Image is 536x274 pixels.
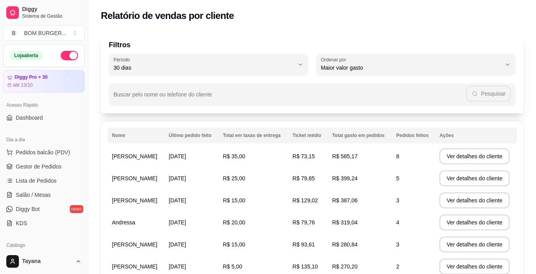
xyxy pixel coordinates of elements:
span: Maior valor gasto [321,64,501,72]
span: [DATE] [169,175,186,181]
span: KDS [16,219,27,227]
span: R$ 129,02 [292,197,318,204]
h2: Relatório de vendas por cliente [101,9,234,22]
a: Salão / Mesas [3,189,85,201]
span: Pedidos balcão (PDV) [16,148,70,156]
a: DiggySistema de Gestão [3,3,85,22]
span: Andressa [112,219,135,226]
span: R$ 25,00 [223,175,245,181]
span: 4 [396,219,399,226]
span: [PERSON_NAME] [112,153,157,159]
span: Diggy [22,6,82,13]
span: [DATE] [169,153,186,159]
span: 5 [396,175,399,181]
span: [PERSON_NAME] [112,241,157,248]
span: [DATE] [169,241,186,248]
th: Pedidos feitos [391,128,435,143]
a: Dashboard [3,111,85,124]
span: R$ 270,20 [332,263,358,270]
button: Ordenar porMaior valor gasto [316,54,516,76]
span: Diggy Bot [16,205,40,213]
button: Pedidos balcão (PDV) [3,146,85,159]
span: R$ 135,10 [292,263,318,270]
span: 3 [396,197,399,204]
span: R$ 73,15 [292,153,315,159]
span: R$ 35,00 [223,153,245,159]
button: Select a team [3,25,85,41]
article: Diggy Pro + 30 [15,74,48,80]
span: Lista de Pedidos [16,177,57,185]
label: Período [114,56,132,63]
span: R$ 15,00 [223,241,245,248]
span: 2 [396,263,399,270]
th: Total em taxas de entrega [218,128,288,143]
button: Período30 dias [109,54,308,76]
span: Dashboard [16,114,43,122]
span: R$ 319,04 [332,219,358,226]
span: 3 [396,241,399,248]
span: [DATE] [169,197,186,204]
button: Ver detalhes do cliente [439,148,510,164]
button: Ver detalhes do cliente [439,215,510,230]
button: Alterar Status [61,51,78,60]
button: Tayana [3,252,85,271]
span: [PERSON_NAME] [112,263,157,270]
span: R$ 399,24 [332,175,358,181]
span: R$ 280,84 [332,241,358,248]
span: Sistema de Gestão [22,13,82,19]
span: Gestor de Pedidos [16,163,61,170]
a: Diggy Botnovo [3,203,85,215]
th: Nome [107,128,164,143]
span: Salão / Mesas [16,191,51,199]
span: [DATE] [169,263,186,270]
span: B [10,29,18,37]
span: R$ 79,85 [292,175,315,181]
th: Ações [435,128,517,143]
span: R$ 585,17 [332,153,358,159]
span: R$ 5,00 [223,263,242,270]
span: R$ 20,00 [223,219,245,226]
span: R$ 387,06 [332,197,358,204]
button: Ver detalhes do cliente [439,170,510,186]
th: Ticket médio [288,128,328,143]
span: [PERSON_NAME] [112,197,157,204]
div: Loja aberta [10,51,43,60]
article: até 13/10 [13,82,33,88]
span: [PERSON_NAME] [112,175,157,181]
div: Catálogo [3,239,85,252]
span: 30 dias [114,64,294,72]
button: Ver detalhes do cliente [439,237,510,252]
a: KDS [3,217,85,230]
a: Diggy Pro + 30até 13/10 [3,70,85,93]
a: Lista de Pedidos [3,174,85,187]
span: 8 [396,153,399,159]
input: Buscar pelo nome ou telefone do cliente [114,94,466,102]
a: Gestor de Pedidos [3,160,85,173]
th: Último pedido feito [164,128,218,143]
span: [DATE] [169,219,186,226]
button: Ver detalhes do cliente [439,193,510,208]
div: BOM BURGER ... [24,29,66,37]
th: Total gasto em pedidos [328,128,392,143]
label: Ordenar por [321,56,349,63]
span: R$ 79,76 [292,219,315,226]
span: Tayana [22,258,72,265]
span: R$ 15,00 [223,197,245,204]
div: Dia a dia [3,133,85,146]
span: R$ 93,61 [292,241,315,248]
div: Acesso Rápido [3,99,85,111]
p: Filtros [109,39,516,50]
